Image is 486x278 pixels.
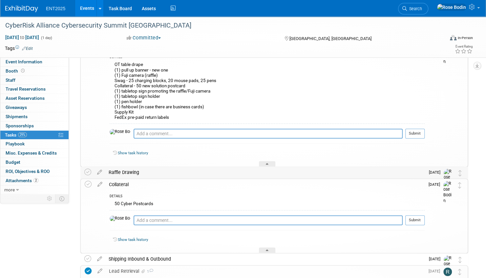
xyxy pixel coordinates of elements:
[20,68,26,73] span: Booth not reserved yet
[0,103,69,112] a: Giveaways
[429,182,443,187] span: [DATE]
[146,269,153,274] span: 1
[403,34,473,44] div: Event Format
[6,123,34,128] span: Sponsorships
[6,96,45,101] span: Asset Reservations
[55,194,69,203] td: Toggle Event Tabs
[407,6,422,11] span: Search
[0,149,69,158] a: Misc. Expenses & Credits
[458,257,462,263] i: Move task
[124,34,163,41] button: Committed
[405,129,425,139] button: Submit
[405,215,425,225] button: Submit
[110,60,425,123] div: OT table drape (1) pull up banner - new one (1) Fuji camera (raffle) Swag - 25 charging blocks, 2...
[455,45,473,48] div: Event Rating
[94,182,106,187] a: edit
[437,4,466,11] img: Rose Bodin
[6,160,20,165] span: Budget
[6,86,46,92] span: Travel Reservations
[398,3,428,14] a: Search
[6,178,38,183] span: Attachments
[0,176,69,185] a: Attachments2
[0,76,69,85] a: Staff
[0,131,69,139] a: Tasks29%
[110,194,425,200] div: DETAILS
[3,20,433,32] div: CyberRisk Alliance Cybersecurity Summit [GEOGRAPHIC_DATA]
[22,46,33,51] a: Edit
[457,35,473,40] div: In-Person
[0,57,69,66] a: Event Information
[94,256,105,262] a: edit
[18,132,27,137] span: 29%
[6,150,57,156] span: Misc. Expenses & Credits
[429,269,443,273] span: [DATE]
[450,35,456,40] img: Format-Inperson.png
[105,167,425,178] div: Raffle Drawing
[6,105,27,110] span: Giveaways
[0,185,69,194] a: more
[110,200,425,210] div: 50 Cyber Postcards
[6,169,50,174] span: ROI, Objectives & ROO
[105,253,425,265] div: Shipping Inbound & Outbound
[429,257,444,261] span: [DATE]
[118,151,148,155] a: Show task history
[0,158,69,167] a: Budget
[5,6,38,12] img: ExhibitDay
[444,169,454,192] img: Rose Bodin
[0,85,69,94] a: Travel Reservations
[44,194,55,203] td: Personalize Event Tab Strip
[0,139,69,148] a: Playbook
[458,182,461,188] i: Move task
[40,36,52,40] span: (1 day)
[5,132,27,138] span: Tasks
[4,187,15,192] span: more
[5,45,33,52] td: Tags
[6,59,42,64] span: Event Information
[458,170,462,176] i: Move task
[6,114,28,119] span: Shipments
[118,237,148,242] a: Show task history
[6,77,15,83] span: Staff
[106,179,425,190] div: Collateral
[33,178,38,183] span: 2
[94,169,105,175] a: edit
[0,112,69,121] a: Shipments
[94,268,106,274] a: edit
[0,167,69,176] a: ROI, Objectives & ROO
[46,6,65,11] span: ENT2025
[0,67,69,75] a: Booth
[458,269,461,275] i: Move task
[0,121,69,130] a: Sponsorships
[106,266,425,277] div: Lead Retrieval
[0,94,69,103] a: Asset Reservations
[429,170,444,175] span: [DATE]
[110,216,130,222] img: Rose Bodin
[289,36,371,41] span: [GEOGRAPHIC_DATA], [GEOGRAPHIC_DATA]
[6,68,26,74] span: Booth
[6,141,25,146] span: Playbook
[110,129,130,135] img: Rose Bodin
[443,267,452,276] img: Randy McDonald
[19,35,25,40] span: to
[443,181,453,204] img: Rose Bodin
[5,34,39,40] span: [DATE] [DATE]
